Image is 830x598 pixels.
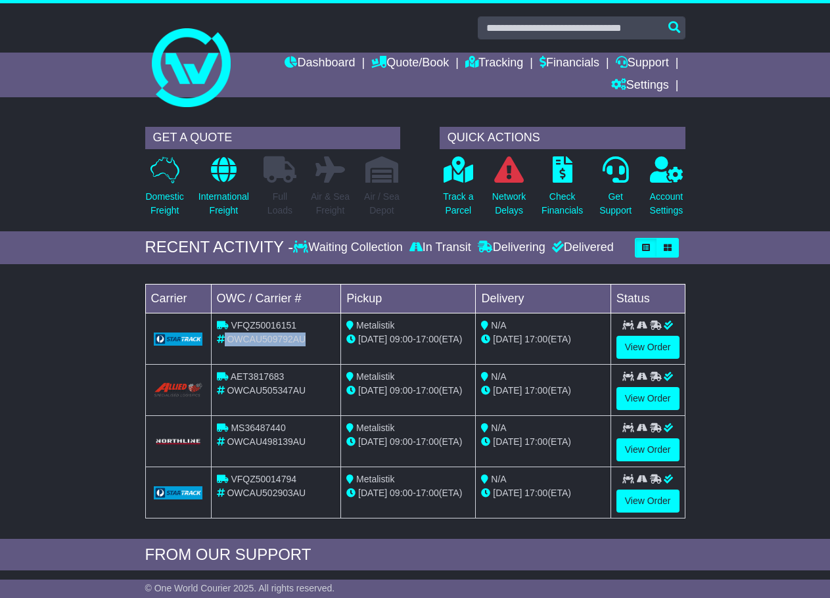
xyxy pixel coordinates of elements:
[154,438,203,446] img: GetCarrierServiceLogo
[491,320,506,331] span: N/A
[145,127,400,149] div: GET A QUOTE
[356,371,394,382] span: Metalistik
[493,488,522,498] span: [DATE]
[416,385,439,396] span: 17:00
[346,333,470,346] div: - (ETA)
[650,190,683,218] p: Account Settings
[211,284,341,313] td: OWC / Carrier #
[227,334,306,344] span: OWCAU509792AU
[356,474,394,484] span: Metalistik
[465,53,523,75] a: Tracking
[231,474,296,484] span: VFQZ50014794
[481,486,605,500] div: (ETA)
[311,190,350,218] p: Air & Sea Freight
[145,156,185,225] a: DomesticFreight
[476,284,611,313] td: Delivery
[390,385,413,396] span: 09:00
[616,490,680,513] a: View Order
[540,53,599,75] a: Financials
[491,474,506,484] span: N/A
[231,423,285,433] span: MS36487440
[542,190,583,218] p: Check Financials
[524,488,547,498] span: 17:00
[145,284,211,313] td: Carrier
[541,156,584,225] a: CheckFinancials
[611,75,669,97] a: Settings
[440,127,685,149] div: QUICK ACTIONS
[616,53,669,75] a: Support
[524,334,547,344] span: 17:00
[492,190,526,218] p: Network Delays
[341,284,476,313] td: Pickup
[227,488,306,498] span: OWCAU502903AU
[198,156,250,225] a: InternationalFreight
[474,241,549,255] div: Delivering
[390,488,413,498] span: 09:00
[356,423,394,433] span: Metalistik
[346,384,470,398] div: - (ETA)
[616,336,680,359] a: View Order
[599,156,632,225] a: GetSupport
[481,435,605,449] div: (ETA)
[524,385,547,396] span: 17:00
[416,334,439,344] span: 17:00
[524,436,547,447] span: 17:00
[390,436,413,447] span: 09:00
[346,435,470,449] div: - (ETA)
[390,334,413,344] span: 09:00
[406,241,474,255] div: In Transit
[611,284,685,313] td: Status
[346,486,470,500] div: - (ETA)
[599,190,632,218] p: Get Support
[154,382,203,397] img: Allied_Express_Local_Courier.png
[491,423,506,433] span: N/A
[146,190,184,218] p: Domestic Freight
[264,190,296,218] p: Full Loads
[358,436,387,447] span: [DATE]
[481,384,605,398] div: (ETA)
[198,190,249,218] p: International Freight
[293,241,405,255] div: Waiting Collection
[231,320,296,331] span: VFQZ50016151
[358,385,387,396] span: [DATE]
[364,190,400,218] p: Air / Sea Depot
[285,53,355,75] a: Dashboard
[416,436,439,447] span: 17:00
[442,156,474,225] a: Track aParcel
[154,486,203,499] img: GetCarrierServiceLogo
[492,156,526,225] a: NetworkDelays
[231,371,285,382] span: AET3817683
[227,385,306,396] span: OWCAU505347AU
[358,488,387,498] span: [DATE]
[649,156,684,225] a: AccountSettings
[493,385,522,396] span: [DATE]
[443,190,473,218] p: Track a Parcel
[371,53,449,75] a: Quote/Book
[481,333,605,346] div: (ETA)
[493,334,522,344] span: [DATE]
[227,436,306,447] span: OWCAU498139AU
[616,438,680,461] a: View Order
[491,371,506,382] span: N/A
[145,583,335,593] span: © One World Courier 2025. All rights reserved.
[493,436,522,447] span: [DATE]
[145,238,294,257] div: RECENT ACTIVITY -
[145,545,685,564] div: FROM OUR SUPPORT
[356,320,394,331] span: Metalistik
[616,387,680,410] a: View Order
[154,333,203,346] img: GetCarrierServiceLogo
[416,488,439,498] span: 17:00
[358,334,387,344] span: [DATE]
[549,241,614,255] div: Delivered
